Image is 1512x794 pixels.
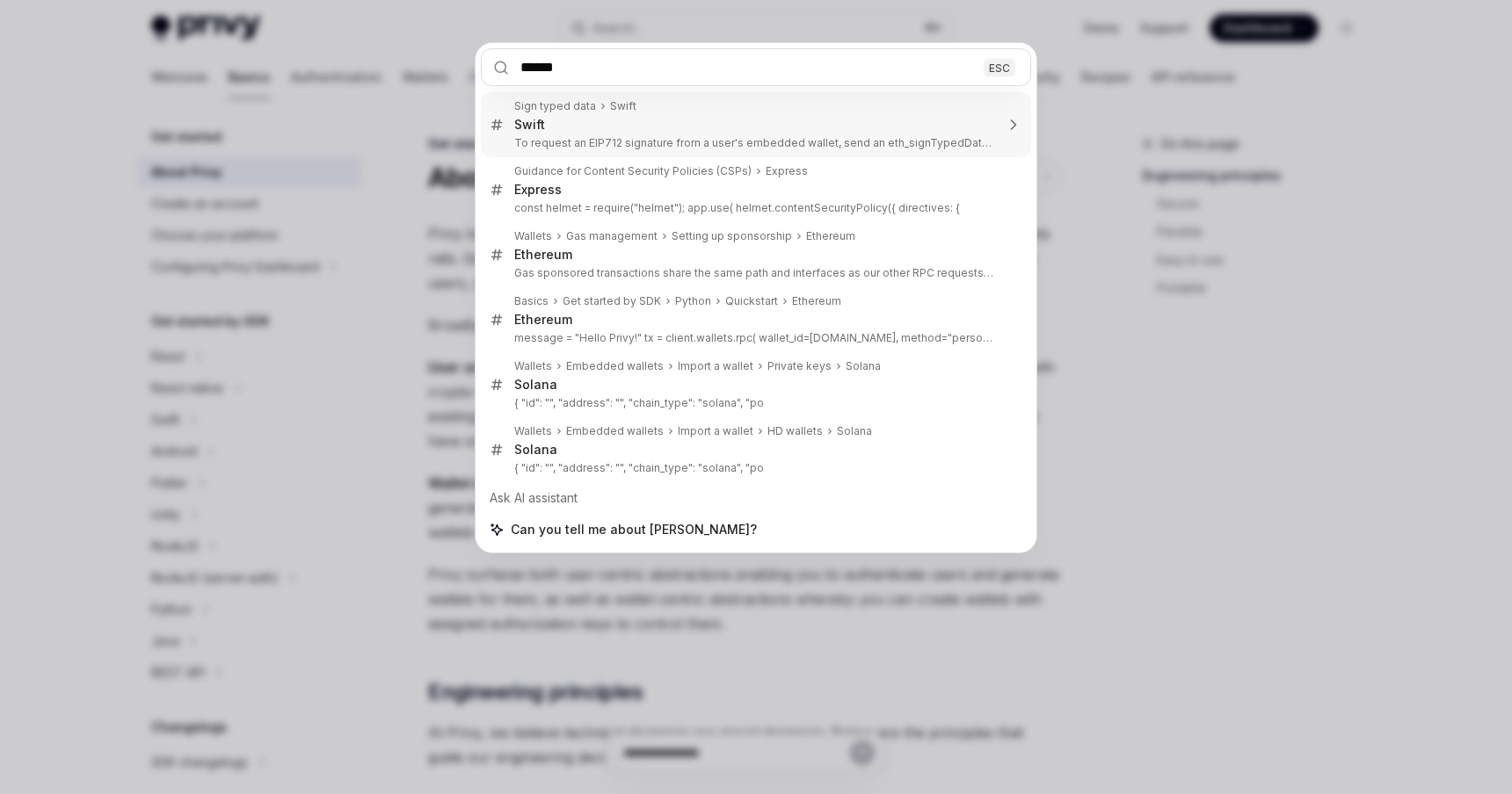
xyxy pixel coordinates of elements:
[767,424,823,438] div: HD wallets
[514,136,994,150] p: To request an EIP712 signature from a user's embedded wallet, send an eth_signTypedData_v4 JSON-
[481,482,1031,514] div: Ask AI assistant
[620,461,764,474] your-wallet-address: ", "chain_type": "solana", "po
[767,359,832,373] div: Private keys
[846,359,881,373] div: Solana
[514,266,994,280] p: Gas sponsored transactions share the same path and interfaces as our other RPC requests. Learn more
[672,229,792,243] div: Setting up sponsorship
[514,164,752,178] div: Guidance for Content Security Policies (CSPs)
[511,521,757,538] span: Can you tell me about [PERSON_NAME]?
[837,424,872,438] div: Solana
[514,396,994,410] p: { "id": "
[549,461,764,474] privy-wallet-id: ", "address": "
[678,359,753,373] div: Import a wallet
[514,377,557,393] div: Solana
[984,58,1015,76] div: ESC
[514,201,994,215] p: const helmet = require("helmet"); app.use( helmet.contentSecurityPolicy({ directives: {
[514,117,545,133] div: Swift
[563,294,661,308] div: Get started by SDK
[514,331,994,345] p: message = "Hello Privy!" tx = client.wallets.rpc( wallet_id=[DOMAIN_NAME], method="personal_sign
[514,424,552,438] div: Wallets
[514,182,562,198] div: Express
[566,359,664,373] div: Embedded wallets
[514,461,994,475] p: { "id": "
[549,396,764,409] privy-wallet-id: ", "address": "
[766,164,808,178] div: Express
[514,294,549,308] div: Basics
[566,229,658,243] div: Gas management
[678,424,753,438] div: Import a wallet
[514,442,557,458] div: Solana
[514,312,572,328] div: Ethereum
[514,359,552,373] div: Wallets
[792,294,841,308] div: Ethereum
[566,424,664,438] div: Embedded wallets
[806,229,855,243] div: Ethereum
[514,99,596,113] div: Sign typed data
[620,396,764,409] your-wallet-address: ", "chain_type": "solana", "po
[514,229,552,243] div: Wallets
[514,247,572,263] div: Ethereum
[725,294,778,308] div: Quickstart
[610,99,636,113] div: Swift
[675,294,711,308] div: Python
